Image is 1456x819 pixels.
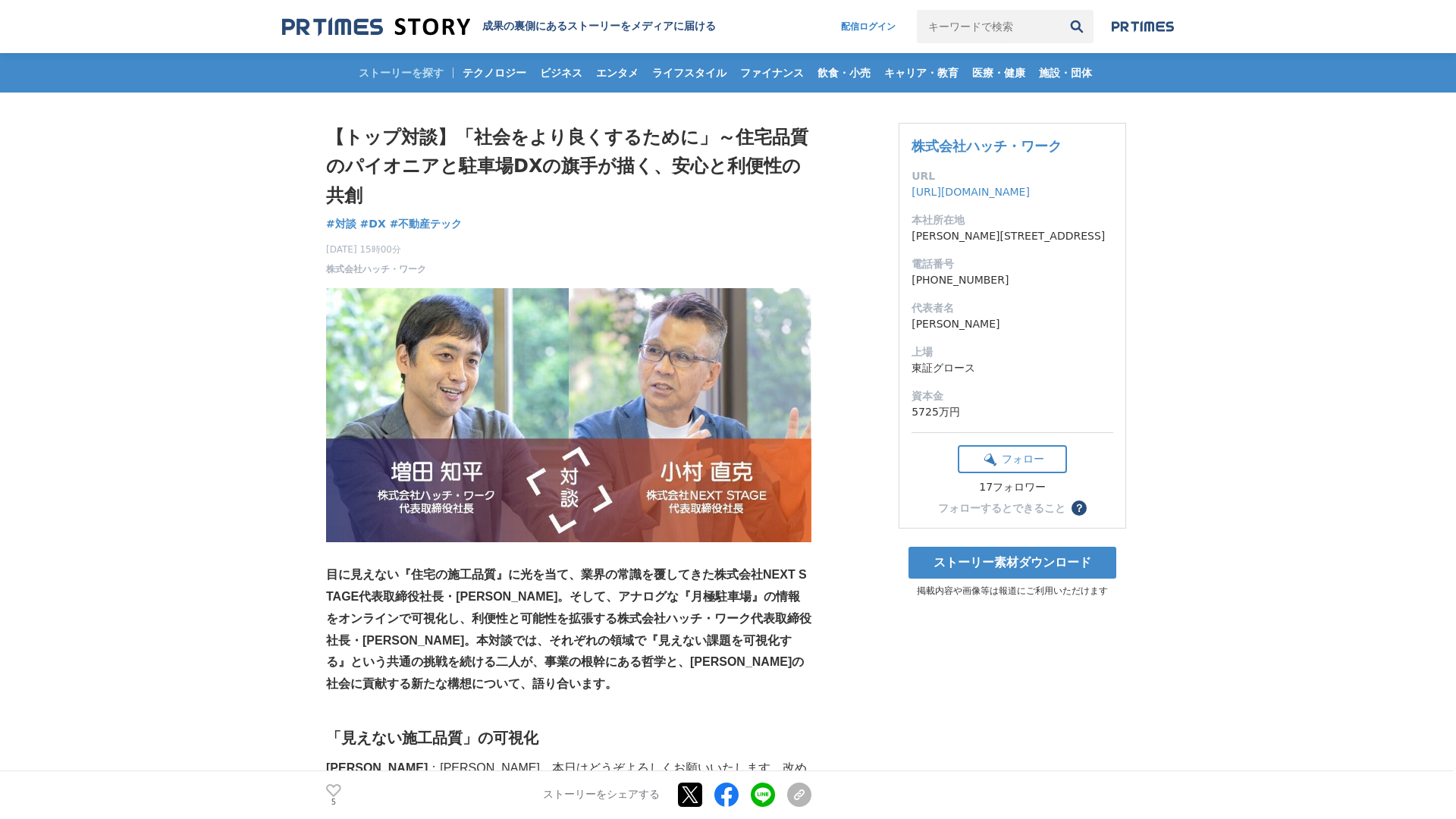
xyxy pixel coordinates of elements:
input: キーワードで検索 [917,10,1060,43]
a: ストーリー素材ダウンロード [908,547,1116,579]
a: 株式会社ハッチ・ワーク [326,262,426,276]
a: ライフスタイル [646,53,733,93]
dt: 資本金 [912,388,1113,404]
a: エンタメ [590,53,645,93]
a: キャリア・教育 [878,53,965,93]
span: テクノロジー [457,66,532,80]
a: ビジネス [534,53,588,93]
h1: 【トップ対談】「社会をより良くするために」～住宅品質のパイオニアと駐車場DXの旗手が描く、安心と利便性の共創 [326,123,811,210]
span: 飲食・小売 [811,66,877,80]
dd: 5725万円 [912,404,1113,420]
div: フォローするとできること [938,503,1065,513]
strong: 「見えない施工品質」の可視化 [326,730,538,746]
dt: 電話番号 [912,256,1113,272]
dt: 代表者名 [912,300,1113,316]
dd: [PERSON_NAME] [912,316,1113,332]
dt: 本社所在地 [912,212,1113,228]
div: 17フォロワー [958,481,1067,494]
a: 配信ログイン [826,10,911,43]
a: 医療・健康 [966,53,1031,93]
dt: 上場 [912,344,1113,360]
span: 医療・健康 [966,66,1031,80]
p: 5 [326,799,341,806]
a: #対談 [326,216,356,232]
a: 成果の裏側にあるストーリーをメディアに届ける 成果の裏側にあるストーリーをメディアに届ける [282,17,716,37]
span: ？ [1074,503,1084,513]
img: thumbnail_705ecd80-6ce4-11f0-945f-af5368810596.JPG [326,288,811,542]
button: 検索 [1060,10,1094,43]
a: #不動産テック [390,216,463,232]
h2: 成果の裏側にあるストーリーをメディアに届ける [482,20,716,33]
span: [DATE] 15時00分 [326,243,426,256]
dd: [PERSON_NAME][STREET_ADDRESS] [912,228,1113,244]
a: ファイナンス [734,53,810,93]
dt: URL [912,168,1113,184]
a: #DX [360,216,386,232]
span: エンタメ [590,66,645,80]
img: prtimes [1112,20,1174,33]
strong: 目に見えない『住宅の施工品質』に光を当て、業界の常識を覆してきた株式会社NEXT STAGE代表取締役社長・[PERSON_NAME]。そして、アナログな『月極駐車場』の情報をオンラインで可視化... [326,568,811,690]
a: [URL][DOMAIN_NAME] [912,186,1030,198]
span: ライフスタイル [646,66,733,80]
a: 株式会社ハッチ・ワーク [912,138,1062,154]
dd: 東証グロース [912,360,1113,376]
span: 施設・団体 [1033,66,1098,80]
a: 施設・団体 [1033,53,1098,93]
span: キャリア・教育 [878,66,965,80]
span: #不動産テック [390,217,463,231]
span: #DX [360,217,386,231]
img: 成果の裏側にあるストーリーをメディアに届ける [282,17,470,37]
button: ？ [1072,500,1087,516]
span: #対談 [326,217,356,231]
p: ストーリーをシェアする [543,789,660,802]
dd: [PHONE_NUMBER] [912,272,1113,288]
span: ビジネス [534,66,588,80]
strong: [PERSON_NAME] [326,761,428,774]
span: ファイナンス [734,66,810,80]
p: 掲載内容や画像等は報道にご利用いただけます [899,585,1126,598]
a: テクノロジー [457,53,532,93]
button: フォロー [958,445,1067,473]
a: 飲食・小売 [811,53,877,93]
